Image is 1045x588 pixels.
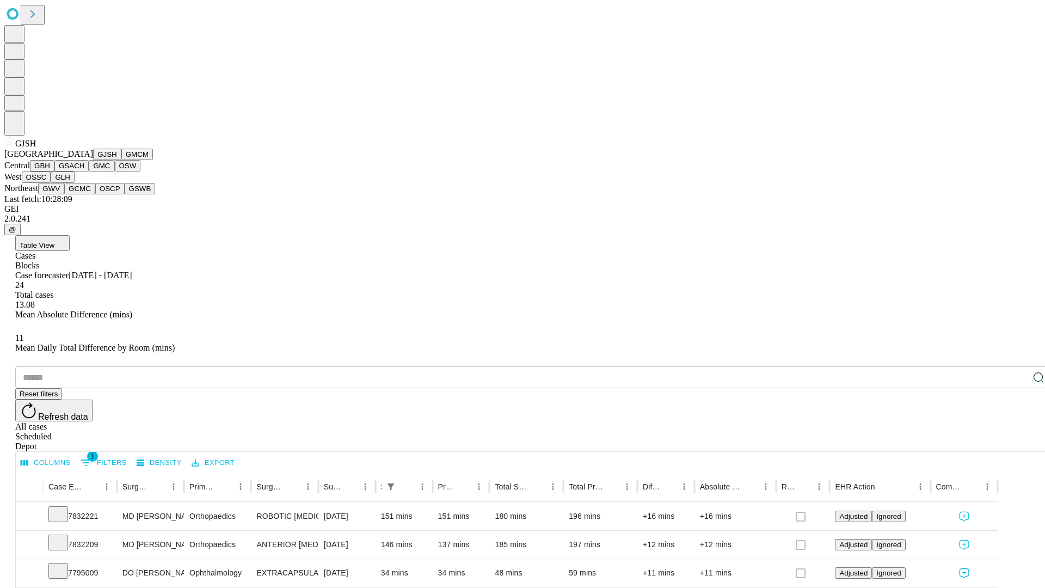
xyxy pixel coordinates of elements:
[256,503,312,530] div: ROBOTIC [MEDICAL_DATA] KNEE TOTAL
[530,479,545,494] button: Sort
[569,503,632,530] div: 196 mins
[812,479,827,494] button: Menu
[743,479,758,494] button: Sort
[643,503,689,530] div: +16 mins
[233,479,248,494] button: Menu
[122,559,179,587] div: DO [PERSON_NAME]
[342,479,358,494] button: Sort
[456,479,471,494] button: Sort
[54,160,89,171] button: GSACH
[87,451,98,462] span: 1
[381,531,427,559] div: 146 mins
[93,149,121,160] button: GJSH
[21,536,38,555] button: Expand
[15,300,35,309] span: 13.08
[569,482,603,491] div: Total Predicted Duration
[438,482,456,491] div: Predicted In Room Duration
[677,479,692,494] button: Menu
[15,388,62,400] button: Reset filters
[256,559,312,587] div: EXTRACAPSULAR CATARACT REMOVAL WITH [MEDICAL_DATA]
[122,531,179,559] div: MD [PERSON_NAME] [PERSON_NAME]
[48,482,83,491] div: Case Epic Id
[189,559,245,587] div: Ophthalmology
[30,160,54,171] button: GBH
[495,559,558,587] div: 48 mins
[619,479,635,494] button: Menu
[4,224,21,235] button: @
[324,559,370,587] div: [DATE]
[122,482,150,491] div: Surgeon Name
[700,482,742,491] div: Absolute Difference
[876,512,901,520] span: Ignored
[495,531,558,559] div: 185 mins
[913,479,928,494] button: Menu
[700,559,771,587] div: +11 mins
[495,482,529,491] div: Total Scheduled Duration
[700,531,771,559] div: +12 mins
[15,333,23,342] span: 11
[69,271,132,280] span: [DATE] - [DATE]
[21,507,38,526] button: Expand
[700,503,771,530] div: +16 mins
[4,194,72,204] span: Last fetch: 10:28:09
[324,503,370,530] div: [DATE]
[89,160,114,171] button: GMC
[15,139,36,148] span: GJSH
[835,482,875,491] div: EHR Action
[15,343,175,352] span: Mean Daily Total Difference by Room (mins)
[256,482,284,491] div: Surgery Name
[15,235,70,251] button: Table View
[122,503,179,530] div: MD [PERSON_NAME] [PERSON_NAME]
[758,479,773,494] button: Menu
[4,149,93,158] span: [GEOGRAPHIC_DATA]
[876,569,901,577] span: Ignored
[18,455,73,471] button: Select columns
[569,559,632,587] div: 59 mins
[4,214,1041,224] div: 2.0.241
[48,503,112,530] div: 7832221
[64,183,95,194] button: GCMC
[872,511,905,522] button: Ignored
[381,559,427,587] div: 34 mins
[835,539,872,550] button: Adjusted
[383,479,398,494] div: 1 active filter
[15,290,53,299] span: Total cases
[285,479,300,494] button: Sort
[15,271,69,280] span: Case forecaster
[22,171,51,183] button: OSSC
[256,531,312,559] div: ANTERIOR [MEDICAL_DATA] TOTAL HIP
[166,479,181,494] button: Menu
[189,531,245,559] div: Orthopaedics
[415,479,430,494] button: Menu
[189,503,245,530] div: Orthopaedics
[643,559,689,587] div: +11 mins
[4,204,1041,214] div: GEI
[661,479,677,494] button: Sort
[121,149,153,160] button: GMCM
[839,569,868,577] span: Adjusted
[980,479,995,494] button: Menu
[38,412,88,421] span: Refresh data
[399,479,415,494] button: Sort
[643,482,660,491] div: Difference
[471,479,487,494] button: Menu
[545,479,561,494] button: Menu
[9,225,16,234] span: @
[115,160,141,171] button: OSW
[358,479,373,494] button: Menu
[134,455,185,471] button: Density
[48,531,112,559] div: 7832209
[218,479,233,494] button: Sort
[964,479,980,494] button: Sort
[495,503,558,530] div: 180 mins
[872,539,905,550] button: Ignored
[21,564,38,583] button: Expand
[872,567,905,579] button: Ignored
[782,482,796,491] div: Resolved in EHR
[20,241,54,249] span: Table View
[189,455,237,471] button: Export
[99,479,114,494] button: Menu
[125,183,156,194] button: GSWB
[15,310,132,319] span: Mean Absolute Difference (mins)
[48,559,112,587] div: 7795009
